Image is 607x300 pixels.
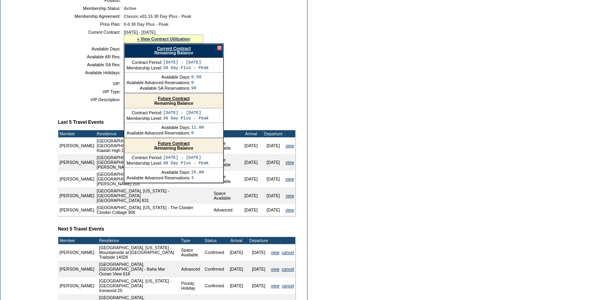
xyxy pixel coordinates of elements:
[240,204,262,216] td: [DATE]
[163,65,209,70] td: 30 Day Plus - Peak
[180,261,204,277] td: Advanced
[262,204,284,216] td: [DATE]
[98,237,180,244] td: Residence
[61,30,121,43] td: Current Contract:
[127,170,190,175] td: Available Days:
[248,244,270,261] td: [DATE]
[61,22,121,27] td: Price Plan:
[127,125,190,130] td: Available Days:
[191,86,202,90] td: 98
[191,125,204,130] td: 11.00
[180,277,204,294] td: Priority Holiday
[262,130,284,137] td: Departure
[137,37,190,41] a: » View Contract Utilization
[248,261,270,277] td: [DATE]
[248,277,270,294] td: [DATE]
[125,138,223,153] div: Remaining Balance
[286,143,294,148] a: view
[225,237,248,244] td: Arrival
[286,160,294,165] a: view
[271,250,279,255] a: view
[127,75,190,79] td: Available Days:
[282,250,294,255] a: cancel
[191,131,204,135] td: 0
[98,244,180,261] td: [GEOGRAPHIC_DATA], [US_STATE] - Mountainside at [GEOGRAPHIC_DATA] Trailside 14028
[127,86,190,90] td: Available SA Reservations:
[61,97,121,102] td: VIP Description:
[262,187,284,204] td: [DATE]
[127,131,190,135] td: Available Advanced Reservations:
[286,208,294,212] a: view
[213,171,240,187] td: Space Available
[58,119,104,125] b: Last 5 Travel Events
[213,204,240,216] td: Advanced
[191,75,202,79] td: 0.50
[163,110,209,115] td: [DATE] - [DATE]
[180,244,204,261] td: Space Available
[58,187,96,204] td: [PERSON_NAME]
[124,6,136,11] span: Active
[204,277,225,294] td: Confirmed
[225,244,248,261] td: [DATE]
[96,137,213,154] td: [GEOGRAPHIC_DATA], [US_STATE] - [GEOGRAPHIC_DATA], [US_STATE] Kiawah High Dunes 245
[58,137,96,154] td: [PERSON_NAME]
[96,130,213,137] td: Residence
[240,130,262,137] td: Arrival
[96,154,213,171] td: [GEOGRAPHIC_DATA], [US_STATE] - [GEOGRAPHIC_DATA], [US_STATE] [PERSON_NAME] 23
[58,130,96,137] td: Member
[96,171,213,187] td: [GEOGRAPHIC_DATA], [US_STATE] - 71 [GEOGRAPHIC_DATA], [GEOGRAPHIC_DATA] [PERSON_NAME] 203
[127,80,190,85] td: Available Advanced Reservations:
[204,261,225,277] td: Confirmed
[262,137,284,154] td: [DATE]
[127,65,162,70] td: Membership Level:
[61,14,121,19] td: Membership Agreement:
[127,116,162,121] td: Membership Level:
[61,70,121,75] td: Available Holidays:
[61,6,121,11] td: Membership Status:
[213,187,240,204] td: Space Available
[124,14,191,19] span: Classic v01.15 30 Day Plus - Peak
[124,44,223,58] div: Remaining Balance
[262,154,284,171] td: [DATE]
[271,283,279,288] a: view
[158,96,190,101] a: Future Contract
[240,187,262,204] td: [DATE]
[61,46,121,51] td: Available Days:
[213,154,240,171] td: Space Available
[286,177,294,181] a: view
[213,137,240,154] td: Space Available
[125,94,223,108] div: Remaining Balance
[98,277,180,294] td: [GEOGRAPHIC_DATA], [US_STATE] - [GEOGRAPHIC_DATA] Ironwood 25
[163,155,209,160] td: [DATE] - [DATE]
[286,193,294,198] a: view
[157,46,190,51] a: Current Contract
[96,187,213,204] td: [GEOGRAPHIC_DATA], [US_STATE] - [GEOGRAPHIC_DATA] [GEOGRAPHIC_DATA] 831
[127,60,162,65] td: Contract Period:
[124,30,156,35] span: [DATE] - [DATE]
[58,226,104,232] b: Next 5 Travel Events
[204,237,225,244] td: Status
[61,54,121,59] td: Available AR Res:
[61,81,121,86] td: VIP:
[282,267,294,271] a: cancel
[58,237,96,244] td: Member
[96,204,213,216] td: [GEOGRAPHIC_DATA], [US_STATE] - The Cloister Cloister Cottage 906
[240,154,262,171] td: [DATE]
[124,22,169,27] span: 0-0 30 Day Plus - Peak
[61,62,121,67] td: Available SA Res:
[204,244,225,261] td: Confirmed
[98,261,180,277] td: [GEOGRAPHIC_DATA], [GEOGRAPHIC_DATA] - Baha Mar Ocean View 618
[240,171,262,187] td: [DATE]
[158,141,190,146] a: Future Contract
[58,171,96,187] td: [PERSON_NAME]
[163,161,209,165] td: 30 Day Plus - Peak
[213,130,240,137] td: Type
[58,261,96,277] td: [PERSON_NAME]
[61,89,121,94] td: VIP Type:
[191,80,202,85] td: 0
[225,261,248,277] td: [DATE]
[248,237,270,244] td: Departure
[127,161,162,165] td: Membership Level:
[225,277,248,294] td: [DATE]
[58,277,96,294] td: [PERSON_NAME]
